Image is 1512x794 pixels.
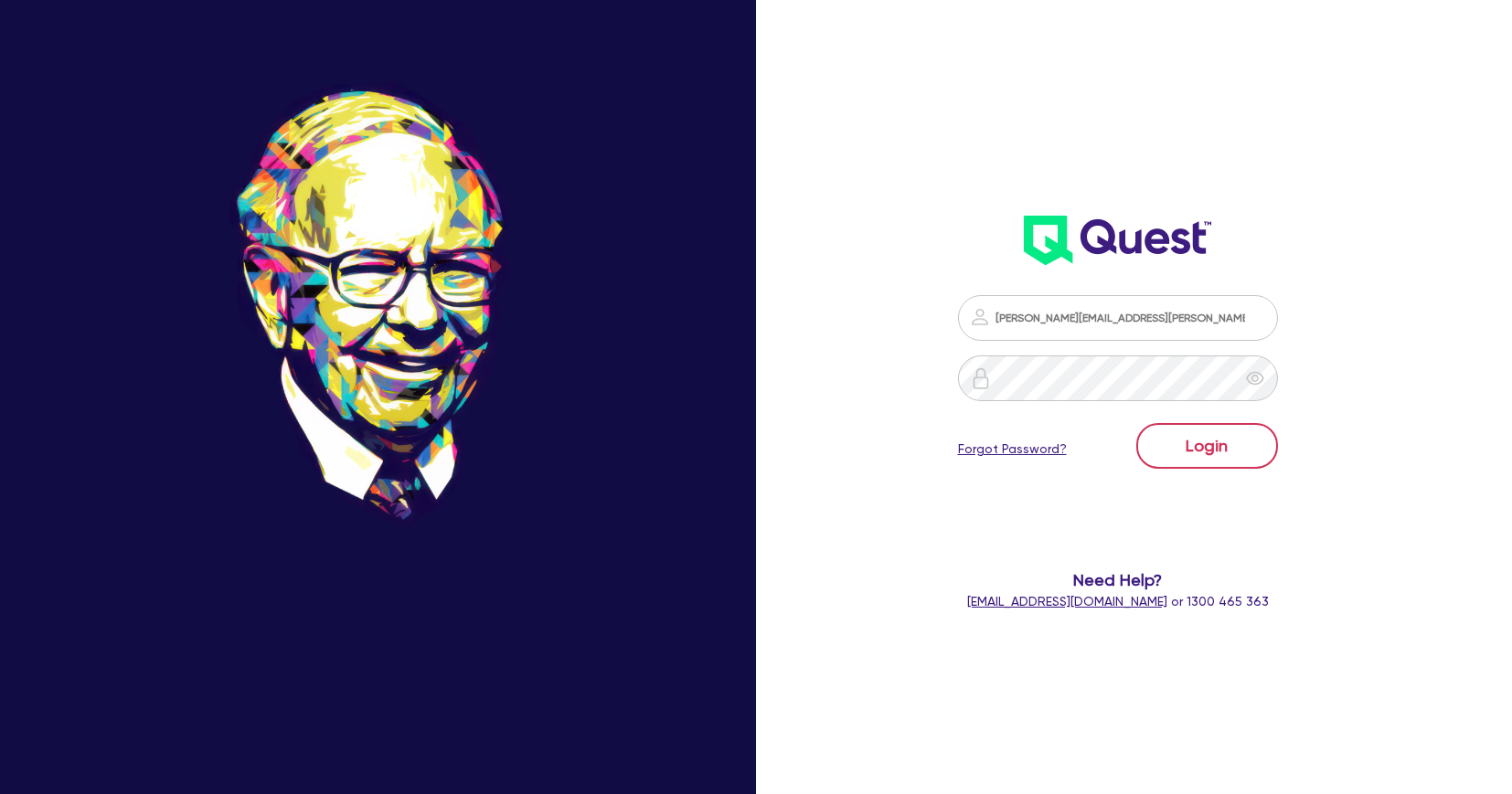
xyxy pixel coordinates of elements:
[958,295,1278,341] input: Email address
[1246,369,1264,387] span: eye
[967,594,1269,609] span: or 1300 465 363
[958,439,1067,459] a: Forgot Password?
[1024,216,1211,265] img: wH2k97JdezQIQAAAABJRU5ErkJggg==
[967,594,1167,609] a: [EMAIL_ADDRESS][DOMAIN_NAME]
[919,567,1315,592] span: Need Help?
[1136,423,1278,469] button: Login
[970,367,992,389] img: icon-password
[969,306,991,328] img: icon-password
